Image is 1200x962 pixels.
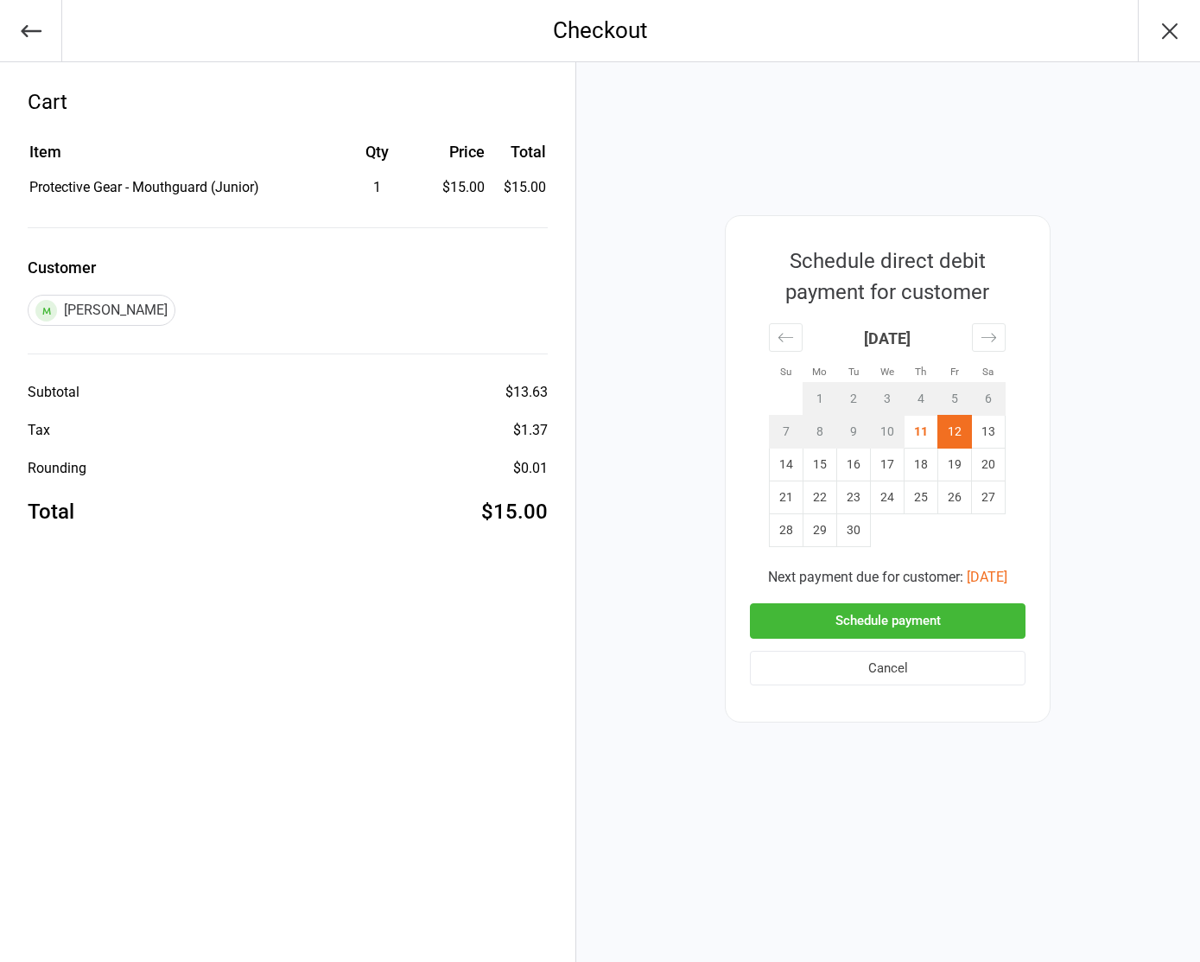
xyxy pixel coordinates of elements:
[837,481,871,514] td: Tuesday, September 23, 2025
[770,449,803,481] td: Sunday, September 14, 2025
[780,366,791,378] small: Su
[492,177,546,198] td: $15.00
[429,177,485,198] div: $15.00
[750,308,1025,567] div: Calendar
[880,366,894,378] small: We
[29,140,325,175] th: Item
[803,383,837,416] td: Not available. Monday, September 1, 2025
[327,140,427,175] th: Qty
[837,449,871,481] td: Tuesday, September 16, 2025
[750,245,1025,308] div: Schedule direct debit payment for customer
[905,383,938,416] td: Not available. Thursday, September 4, 2025
[905,449,938,481] td: Thursday, September 18, 2025
[505,382,548,403] div: $13.63
[750,651,1025,686] button: Cancel
[28,382,79,403] div: Subtotal
[327,177,427,198] div: 1
[28,458,86,479] div: Rounding
[429,140,485,163] div: Price
[803,481,837,514] td: Monday, September 22, 2025
[770,481,803,514] td: Sunday, September 21, 2025
[871,383,905,416] td: Not available. Wednesday, September 3, 2025
[905,481,938,514] td: Thursday, September 25, 2025
[803,514,837,547] td: Monday, September 29, 2025
[938,383,972,416] td: Not available. Friday, September 5, 2025
[481,496,548,527] div: $15.00
[871,416,905,449] td: Not available. Wednesday, September 10, 2025
[950,366,959,378] small: Fr
[803,449,837,481] td: Monday, September 15, 2025
[967,567,1007,588] button: [DATE]
[905,416,938,449] td: Thursday, September 11, 2025
[938,481,972,514] td: Friday, September 26, 2025
[982,366,994,378] small: Sa
[28,295,175,326] div: [PERSON_NAME]
[915,366,926,378] small: Th
[750,567,1025,588] div: Next payment due for customer:
[29,179,259,195] span: Protective Gear - Mouthguard (Junior)
[871,449,905,481] td: Wednesday, September 17, 2025
[938,416,972,449] td: Selected. Friday, September 12, 2025
[972,416,1006,449] td: Saturday, September 13, 2025
[972,449,1006,481] td: Saturday, September 20, 2025
[972,383,1006,416] td: Not available. Saturday, September 6, 2025
[972,481,1006,514] td: Saturday, September 27, 2025
[770,514,803,547] td: Sunday, September 28, 2025
[837,514,871,547] td: Tuesday, September 30, 2025
[28,256,548,279] label: Customer
[803,416,837,449] td: Not available. Monday, September 8, 2025
[770,416,803,449] td: Not available. Sunday, September 7, 2025
[28,496,74,527] div: Total
[972,323,1006,352] div: Move forward to switch to the next month.
[871,481,905,514] td: Wednesday, September 24, 2025
[864,329,911,347] strong: [DATE]
[837,416,871,449] td: Not available. Tuesday, September 9, 2025
[938,449,972,481] td: Friday, September 19, 2025
[513,420,548,441] div: $1.37
[28,86,548,118] div: Cart
[513,458,548,479] div: $0.01
[769,323,803,352] div: Move backward to switch to the previous month.
[750,603,1025,639] button: Schedule payment
[848,366,859,378] small: Tu
[837,383,871,416] td: Not available. Tuesday, September 2, 2025
[492,140,546,175] th: Total
[812,366,827,378] small: Mo
[28,420,50,441] div: Tax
